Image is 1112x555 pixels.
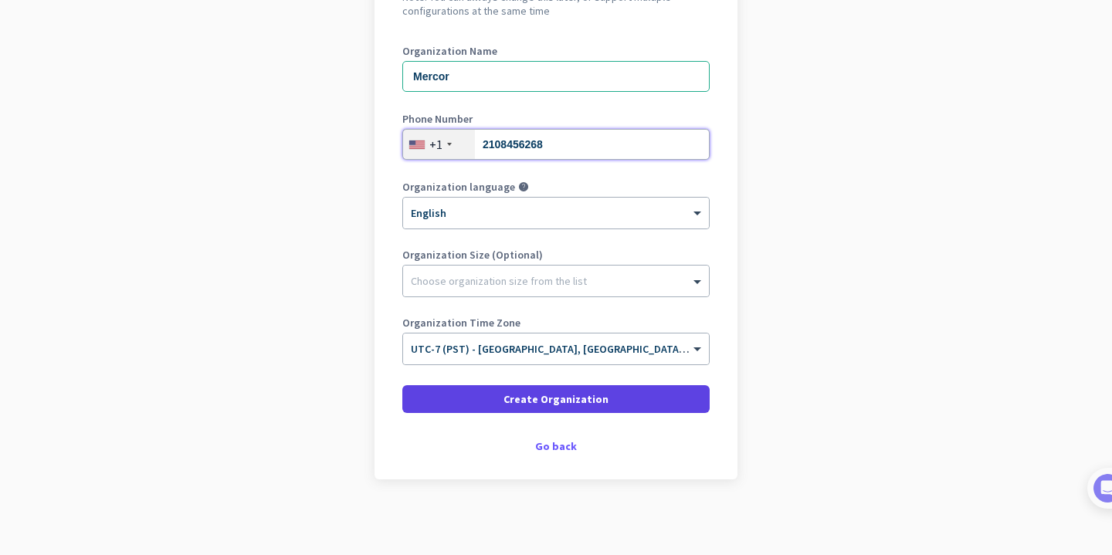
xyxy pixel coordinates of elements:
label: Organization language [402,181,515,192]
div: Go back [402,441,710,452]
input: 201-555-0123 [402,129,710,160]
input: What is the name of your organization? [402,61,710,92]
i: help [518,181,529,192]
label: Phone Number [402,113,710,124]
button: Create Organization [402,385,710,413]
label: Organization Time Zone [402,317,710,328]
div: +1 [429,137,442,152]
label: Organization Name [402,46,710,56]
span: Create Organization [503,391,609,407]
label: Organization Size (Optional) [402,249,710,260]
